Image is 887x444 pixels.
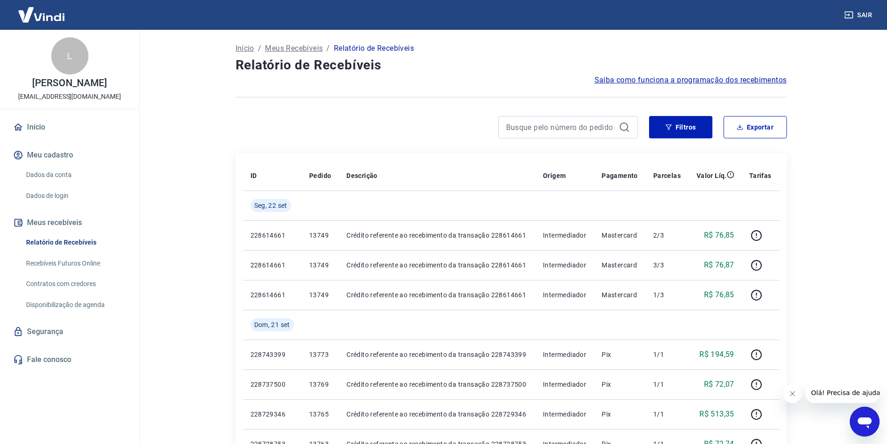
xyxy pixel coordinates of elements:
[346,290,528,300] p: Crédito referente ao recebimento da transação 228614661
[724,116,787,138] button: Exportar
[251,380,295,389] p: 228737500
[653,410,681,419] p: 1/1
[254,320,290,329] span: Dom, 21 set
[309,410,332,419] p: 13765
[699,349,734,360] p: R$ 194,59
[309,380,332,389] p: 13769
[22,186,128,205] a: Dados de login
[236,56,787,75] h4: Relatório de Recebíveis
[699,409,734,420] p: R$ 513,35
[602,380,638,389] p: Pix
[653,290,681,300] p: 1/3
[254,201,287,210] span: Seg, 22 set
[653,380,681,389] p: 1/1
[346,231,528,240] p: Crédito referente ao recebimento da transação 228614661
[309,171,331,180] p: Pedido
[806,383,880,403] iframe: Mensagem da empresa
[22,233,128,252] a: Relatório de Recebíveis
[346,171,378,180] p: Descrição
[11,321,128,342] a: Segurança
[309,231,332,240] p: 13749
[258,43,261,54] p: /
[22,254,128,273] a: Recebíveis Futuros Online
[543,410,587,419] p: Intermediador
[653,171,681,180] p: Parcelas
[749,171,772,180] p: Tarifas
[649,116,712,138] button: Filtros
[543,260,587,270] p: Intermediador
[251,171,257,180] p: ID
[842,7,876,24] button: Sair
[11,212,128,233] button: Meus recebíveis
[265,43,323,54] a: Meus Recebíveis
[602,410,638,419] p: Pix
[653,260,681,270] p: 3/3
[543,350,587,359] p: Intermediador
[783,384,802,403] iframe: Fechar mensagem
[236,43,254,54] a: Início
[251,290,295,300] p: 228614661
[850,407,880,437] iframe: Botão para abrir a janela de mensagens
[595,75,787,86] a: Saiba como funciona a programação dos recebimentos
[18,92,121,102] p: [EMAIL_ADDRESS][DOMAIN_NAME]
[334,43,414,54] p: Relatório de Recebíveis
[543,231,587,240] p: Intermediador
[51,37,88,75] div: L
[543,290,587,300] p: Intermediador
[704,260,734,271] p: R$ 76,87
[602,290,638,300] p: Mastercard
[346,410,528,419] p: Crédito referente ao recebimento da transação 228729346
[543,380,587,389] p: Intermediador
[251,410,295,419] p: 228729346
[543,171,566,180] p: Origem
[602,260,638,270] p: Mastercard
[653,231,681,240] p: 2/3
[326,43,330,54] p: /
[11,117,128,137] a: Início
[11,0,72,29] img: Vindi
[704,289,734,301] p: R$ 76,85
[251,260,295,270] p: 228614661
[346,380,528,389] p: Crédito referente ao recebimento da transação 228737500
[11,349,128,370] a: Fale conosco
[309,350,332,359] p: 13773
[32,78,107,88] p: [PERSON_NAME]
[602,171,638,180] p: Pagamento
[346,350,528,359] p: Crédito referente ao recebimento da transação 228743399
[697,171,727,180] p: Valor Líq.
[602,231,638,240] p: Mastercard
[704,230,734,241] p: R$ 76,85
[653,350,681,359] p: 1/1
[506,120,615,134] input: Busque pelo número do pedido
[704,379,734,390] p: R$ 72,07
[22,295,128,314] a: Disponibilização de agenda
[346,260,528,270] p: Crédito referente ao recebimento da transação 228614661
[22,165,128,184] a: Dados da conta
[11,145,128,165] button: Meu cadastro
[251,350,295,359] p: 228743399
[309,290,332,300] p: 13749
[602,350,638,359] p: Pix
[309,260,332,270] p: 13749
[6,7,78,14] span: Olá! Precisa de ajuda?
[251,231,295,240] p: 228614661
[22,274,128,294] a: Contratos com credores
